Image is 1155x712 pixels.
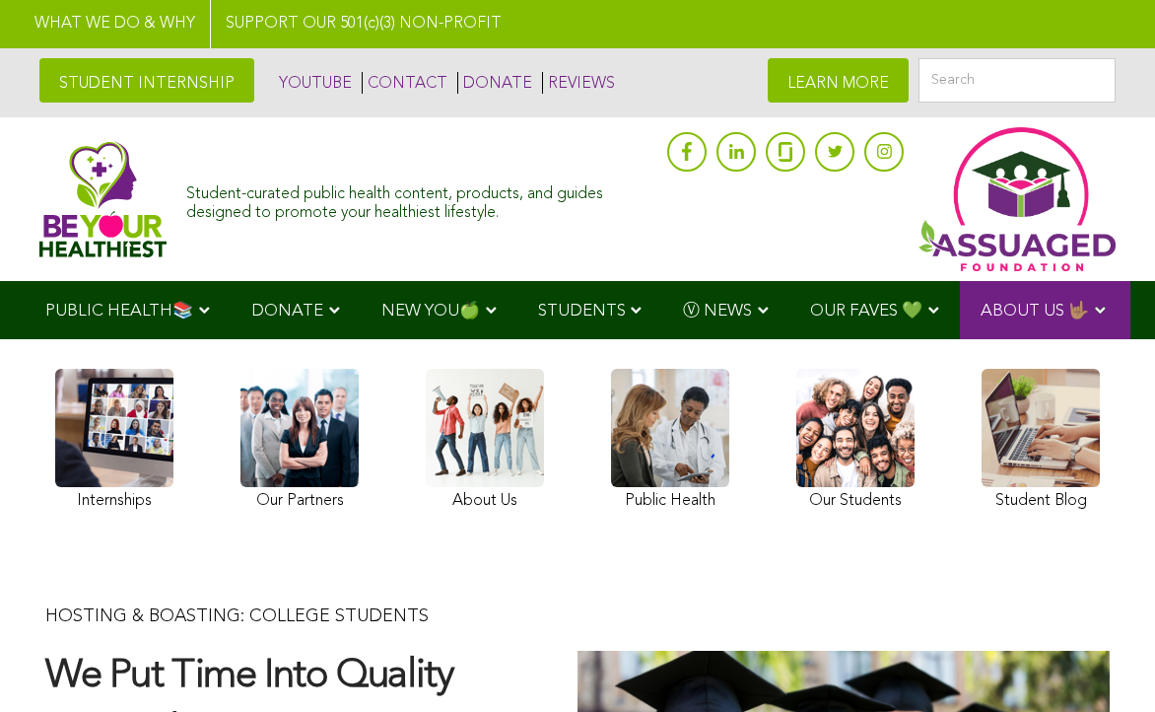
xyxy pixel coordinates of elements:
[381,303,480,320] span: NEW YOU🍏
[45,605,538,629] p: HOSTING & BOASTING: COLLEGE STUDENTS
[1056,617,1155,712] iframe: Chat Widget
[542,72,615,94] a: REVIEWS
[16,281,1139,339] div: Navigation Menu
[538,303,626,320] span: STUDENTS
[457,72,532,94] a: DONATE
[186,176,657,223] div: Student-curated public health content, products, and guides designed to promote your healthiest l...
[683,303,752,320] span: Ⓥ NEWS
[362,72,447,94] a: CONTACT
[779,142,792,162] img: glassdoor
[39,141,167,256] img: Assuaged
[918,58,1116,103] input: Search
[768,58,909,103] a: LEARN MORE
[39,58,254,103] a: STUDENT INTERNSHIP
[918,127,1116,271] img: Assuaged App
[251,303,323,320] span: DONATE
[981,303,1089,320] span: ABOUT US 🤟🏽
[810,303,922,320] span: OUR FAVES 💚
[45,303,193,320] span: PUBLIC HEALTH📚
[274,72,352,94] a: YOUTUBE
